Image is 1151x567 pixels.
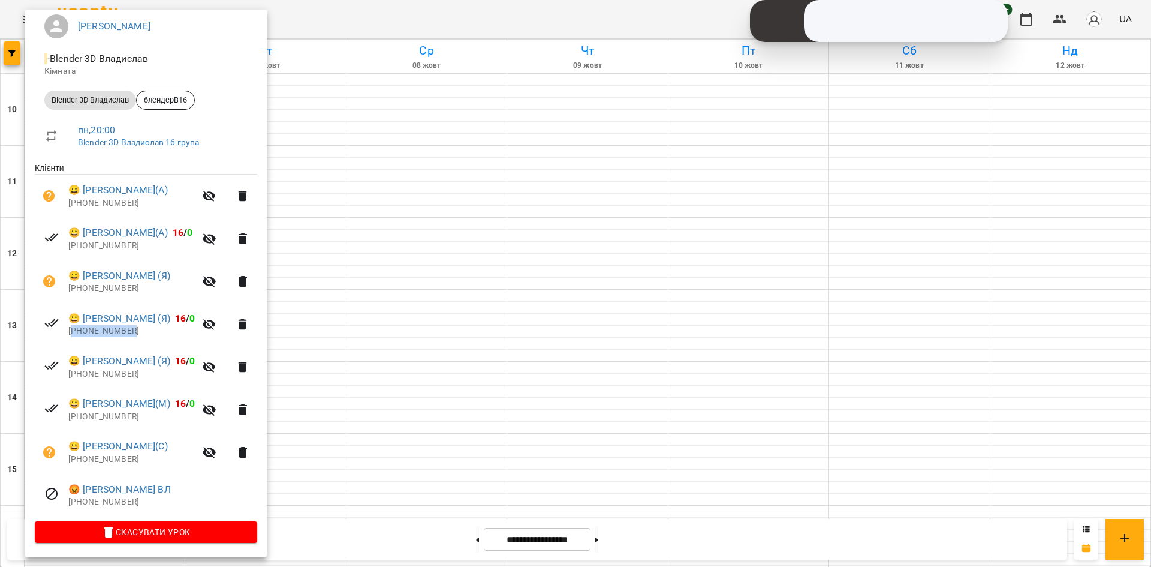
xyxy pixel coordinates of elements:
p: [PHONE_NUMBER] [68,411,195,423]
p: [PHONE_NUMBER] [68,197,195,209]
a: Blender 3D Владислав 16 група [78,137,199,147]
span: Blender 3D Владислав [44,95,136,106]
span: 16 [175,355,186,367]
b: / [175,398,195,409]
p: [PHONE_NUMBER] [68,368,195,380]
svg: Візит сплачено [44,401,59,416]
a: 😀 [PERSON_NAME](М) [68,397,170,411]
span: 0 [189,398,195,409]
button: Візит ще не сплачено. Додати оплату? [35,182,64,211]
a: 😀 [PERSON_NAME] (Я) [68,269,170,283]
p: [PHONE_NUMBER] [68,283,195,295]
a: 😀 [PERSON_NAME] (Я) [68,311,170,326]
span: 16 [175,313,186,324]
b: / [173,227,193,238]
a: [PERSON_NAME] [78,20,150,32]
b: / [175,355,195,367]
a: 😀 [PERSON_NAME](С) [68,439,168,454]
span: Скасувати Урок [44,525,248,539]
b: / [175,313,195,324]
svg: Візит скасовано [44,487,59,501]
a: 😡 [PERSON_NAME] ВЛ [68,482,171,497]
p: [PHONE_NUMBER] [68,496,257,508]
svg: Візит сплачено [44,358,59,373]
div: блендерВ16 [136,91,195,110]
a: пн , 20:00 [78,124,115,136]
span: - Blender 3D Владислав [44,53,150,64]
span: блендерВ16 [137,95,194,106]
span: 0 [187,227,192,238]
a: 😀 [PERSON_NAME](А) [68,183,168,197]
p: [PHONE_NUMBER] [68,454,195,466]
p: [PHONE_NUMBER] [68,325,195,337]
button: Візит ще не сплачено. Додати оплату? [35,267,64,296]
a: 😀 [PERSON_NAME](А) [68,226,168,240]
a: 😀 [PERSON_NAME] (Я) [68,354,170,368]
svg: Візит сплачено [44,316,59,330]
span: 0 [189,313,195,324]
p: [PHONE_NUMBER] [68,240,195,252]
button: Візит ще не сплачено. Додати оплату? [35,438,64,467]
span: 16 [173,227,183,238]
span: 16 [175,398,186,409]
p: Кімната [44,65,248,77]
ul: Клієнти [35,162,257,521]
span: 0 [189,355,195,367]
svg: Візит сплачено [44,230,59,245]
button: Скасувати Урок [35,521,257,543]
